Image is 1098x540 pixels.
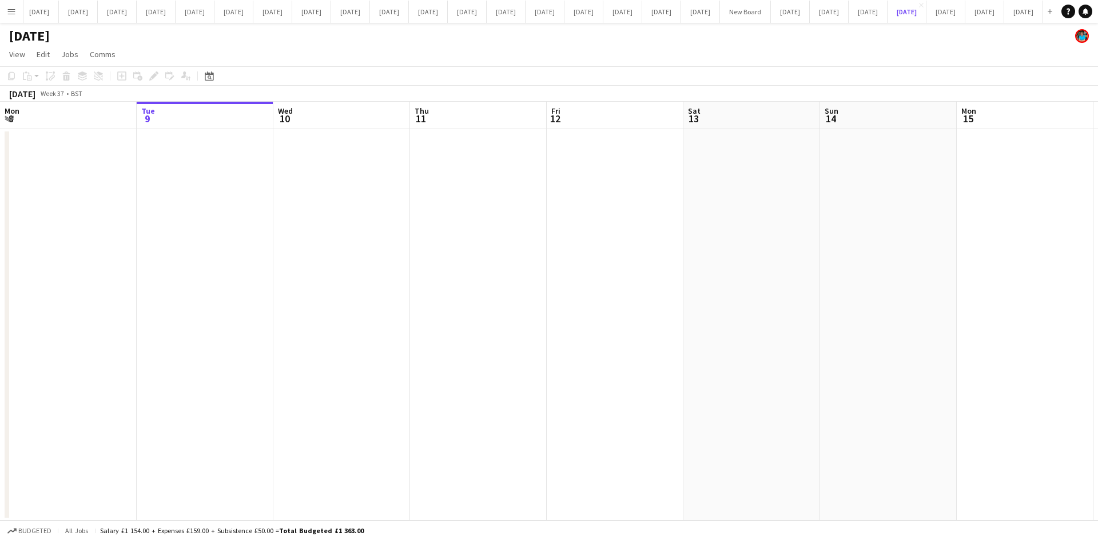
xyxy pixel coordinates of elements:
[98,1,137,23] button: [DATE]
[965,1,1004,23] button: [DATE]
[5,47,30,62] a: View
[279,526,364,535] span: Total Budgeted £1 363.00
[85,47,120,62] a: Comms
[686,112,701,125] span: 13
[9,49,25,59] span: View
[140,112,155,125] span: 9
[100,526,364,535] div: Salary £1 154.00 + Expenses £159.00 + Subsistence £50.00 =
[71,89,82,98] div: BST
[370,1,409,23] button: [DATE]
[681,1,720,23] button: [DATE]
[526,1,564,23] button: [DATE]
[771,1,810,23] button: [DATE]
[413,112,429,125] span: 11
[59,1,98,23] button: [DATE]
[276,112,293,125] span: 10
[642,1,681,23] button: [DATE]
[32,47,54,62] a: Edit
[57,47,83,62] a: Jobs
[550,112,560,125] span: 12
[61,49,78,59] span: Jobs
[253,1,292,23] button: [DATE]
[720,1,771,23] button: New Board
[292,1,331,23] button: [DATE]
[487,1,526,23] button: [DATE]
[415,106,429,116] span: Thu
[688,106,701,116] span: Sat
[810,1,849,23] button: [DATE]
[278,106,293,116] span: Wed
[214,1,253,23] button: [DATE]
[825,106,838,116] span: Sun
[6,525,53,537] button: Budgeted
[1004,1,1043,23] button: [DATE]
[551,106,560,116] span: Fri
[823,112,838,125] span: 14
[1075,29,1089,43] app-user-avatar: Oscar Peck
[926,1,965,23] button: [DATE]
[141,106,155,116] span: Tue
[90,49,116,59] span: Comms
[448,1,487,23] button: [DATE]
[564,1,603,23] button: [DATE]
[849,1,888,23] button: [DATE]
[37,49,50,59] span: Edit
[20,1,59,23] button: [DATE]
[176,1,214,23] button: [DATE]
[961,106,976,116] span: Mon
[63,526,90,535] span: All jobs
[888,1,926,23] button: [DATE]
[18,527,51,535] span: Budgeted
[409,1,448,23] button: [DATE]
[9,27,50,45] h1: [DATE]
[960,112,976,125] span: 15
[9,88,35,99] div: [DATE]
[137,1,176,23] button: [DATE]
[38,89,66,98] span: Week 37
[331,1,370,23] button: [DATE]
[5,106,19,116] span: Mon
[603,1,642,23] button: [DATE]
[3,112,19,125] span: 8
